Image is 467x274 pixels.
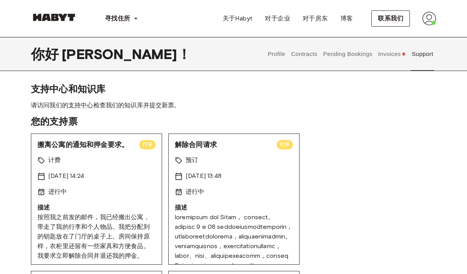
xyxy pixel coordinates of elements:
font: 寻找住所 [105,15,130,22]
button: Pending Bookings [322,37,374,71]
a: 博客 [334,11,359,26]
font: 打开 [142,142,152,147]
font: 关于Habyt [223,15,253,22]
button: 联系我们 [371,10,410,27]
font: 博客 [340,15,353,22]
img: 头像 [422,12,436,25]
button: 寻找住所 [99,11,144,26]
font: 打开 [280,142,290,147]
a: 关于Habyt [217,11,259,26]
font: [PERSON_NAME] [62,46,177,63]
font: 进行中 [186,188,204,195]
font: 检查我们的知识库并提交新票。 [93,101,181,109]
button: Invoices [377,37,407,71]
button: Support [411,37,434,71]
a: 对于房东 [296,11,334,26]
font: 预订 [186,156,198,164]
button: Profile [267,37,286,71]
font: 描述 [37,204,50,211]
font: 计费 [48,156,61,164]
font: 对于房东 [303,15,328,22]
a: 支持中心 [68,101,93,109]
font: 你好 [31,46,59,63]
font: 描述 [175,204,187,211]
font: 搬离公寓的通知和押金要求。 [37,140,129,149]
font: [DATE] 13:48 [186,172,222,179]
font: 请访问我们的 [31,101,68,109]
font: [DATE] 14:24 [48,172,84,179]
font: 进行中 [48,188,67,195]
font: 对于企业 [265,15,290,22]
font: ！ [177,46,191,63]
font: 联系我们 [378,15,403,22]
font: 解除合同请求 [175,140,217,149]
div: 用户资料标签 [265,37,436,71]
font: 支持中心和知识库 [31,83,105,95]
font: 您的支持票 [31,116,78,127]
img: 哈比特 [31,14,77,21]
a: 对于企业 [259,11,296,26]
font: 按照我之前发的邮件，我已经搬出公寓，带走了我的行李和个人物品。我把分配到的钥匙放在了门厅的桌子上。房间保持原样，衣柜里还留有一些家具和方便食品。我要求立即解除合同并退还我的押金。 [37,213,150,259]
button: Contracts [290,37,318,71]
